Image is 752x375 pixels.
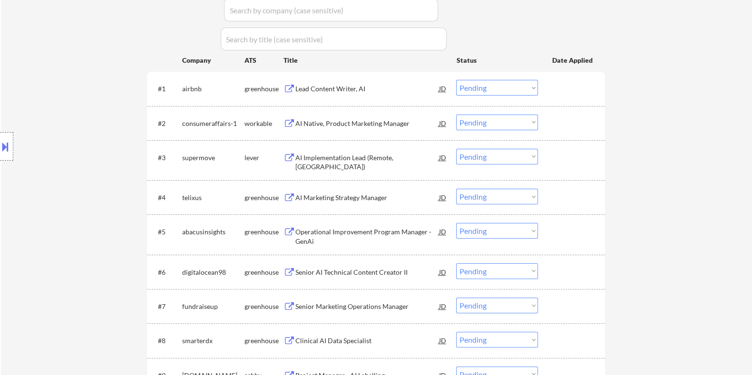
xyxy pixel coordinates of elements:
[182,119,244,128] div: consumeraffairs-1
[438,223,447,240] div: JD
[182,302,244,311] div: fundraiseup
[456,51,538,68] div: Status
[244,268,283,277] div: greenhouse
[244,84,283,94] div: greenhouse
[438,298,447,315] div: JD
[182,268,244,277] div: digitalocean98
[182,56,244,65] div: Company
[157,268,174,277] div: #6
[283,56,447,65] div: Title
[295,84,439,94] div: Lead Content Writer, AI
[295,227,439,246] div: Operational Improvement Program Manager - GenAi
[295,336,439,346] div: Clinical AI Data Specialist
[244,119,283,128] div: workable
[244,56,283,65] div: ATS
[438,263,447,280] div: JD
[182,153,244,163] div: supermove
[157,302,174,311] div: #7
[182,193,244,202] div: telixus
[295,302,439,311] div: Senior Marketing Operations Manager
[244,153,283,163] div: lever
[182,84,244,94] div: airbnb
[221,28,447,50] input: Search by title (case sensitive)
[438,149,447,166] div: JD
[244,193,283,202] div: greenhouse
[438,80,447,97] div: JD
[295,193,439,202] div: AI Marketing Strategy Manager
[244,302,283,311] div: greenhouse
[552,56,594,65] div: Date Applied
[438,189,447,206] div: JD
[244,227,283,237] div: greenhouse
[438,115,447,132] div: JD
[244,336,283,346] div: greenhouse
[182,336,244,346] div: smarterdx
[157,336,174,346] div: #8
[438,332,447,349] div: JD
[295,268,439,277] div: Senior AI Technical Content Creator II
[295,119,439,128] div: AI Native, Product Marketing Manager
[295,153,439,172] div: AI Implementation Lead (Remote, [GEOGRAPHIC_DATA])
[182,227,244,237] div: abacusinsights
